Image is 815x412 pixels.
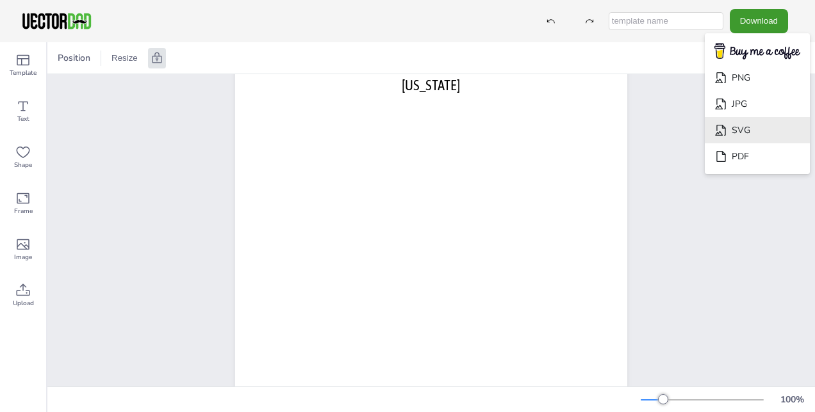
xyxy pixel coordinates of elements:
[10,68,37,78] span: Template
[706,39,809,64] img: buymecoffee.png
[14,252,32,262] span: Image
[705,117,810,143] li: SVG
[106,48,143,68] button: Resize
[705,65,810,91] li: PNG
[13,298,34,308] span: Upload
[730,9,788,33] button: Download
[705,91,810,117] li: JPG
[609,12,723,30] input: template name
[21,12,93,31] img: VectorDad-1.png
[17,114,29,124] span: Text
[14,206,33,216] span: Frame
[55,52,93,64] span: Position
[705,143,810,170] li: PDF
[777,393,807,406] div: 100 %
[705,33,810,175] ul: Download
[14,160,32,170] span: Shape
